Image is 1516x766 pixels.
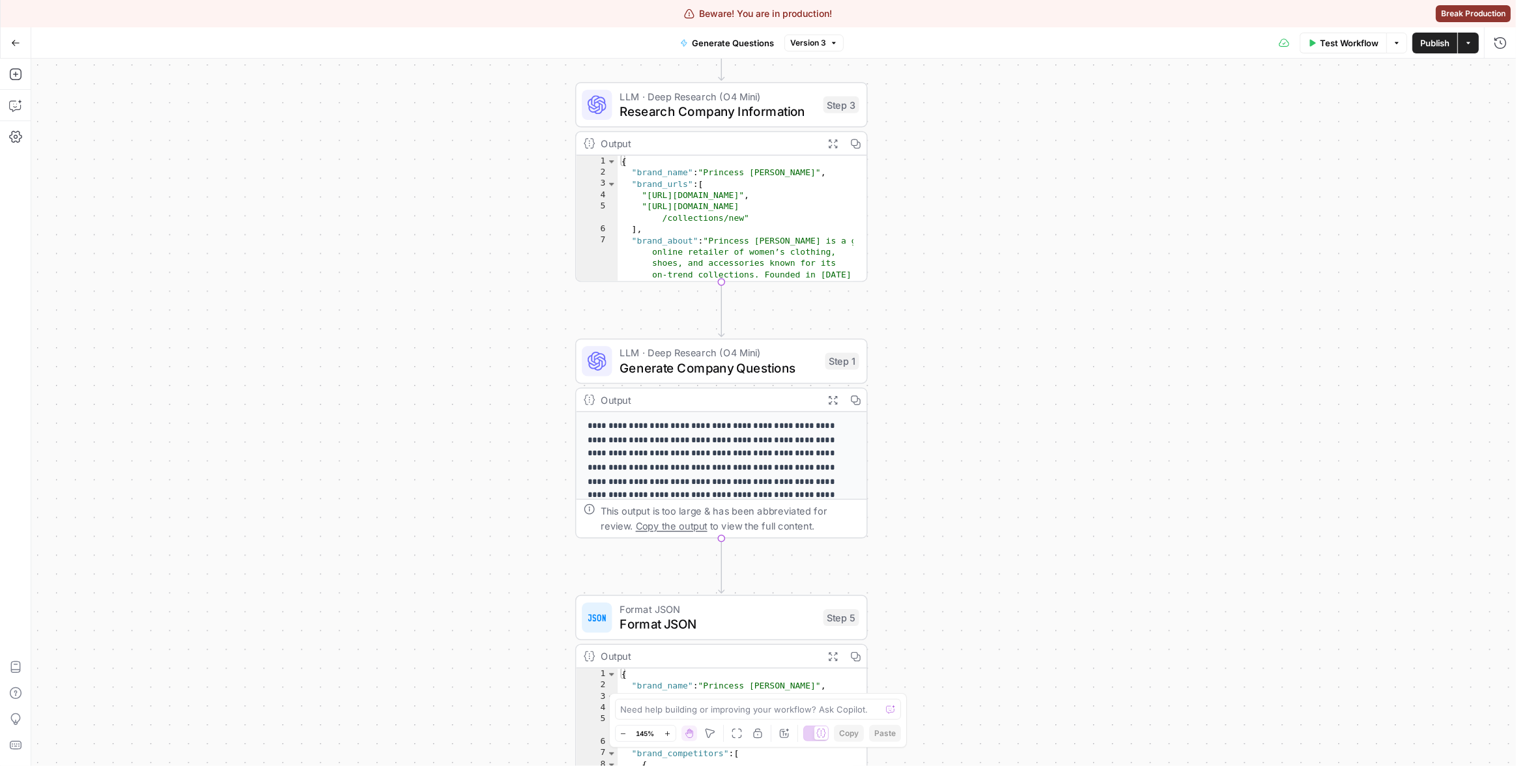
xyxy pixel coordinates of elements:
div: 5 [577,714,618,737]
div: 4 [577,190,618,201]
div: 7 [577,748,618,759]
span: Version 3 [790,37,826,49]
div: LLM · Deep Research (O4 Mini)Research Company InformationStep 3Output{ "brand_name":"Princess [PE... [575,82,868,282]
span: LLM · Deep Research (O4 Mini) [620,89,816,104]
div: 2 [577,680,618,691]
span: Format JSON [620,602,816,617]
span: Toggle code folding, rows 3 through 6 [607,178,617,190]
span: Generate Questions [692,36,774,50]
div: 2 [577,167,618,178]
div: 5 [577,201,618,223]
div: 4 [577,702,618,713]
div: 3 [577,178,618,190]
g: Edge from start to step_3 [719,25,724,80]
span: Toggle code folding, rows 3 through 6 [607,691,617,702]
button: Test Workflow [1300,33,1386,53]
button: Generate Questions [672,33,782,53]
span: 145% [636,728,655,739]
div: Step 1 [825,352,859,369]
span: Toggle code folding, rows 7 through 38 [607,748,617,759]
button: Paste [869,725,901,742]
button: Version 3 [784,35,844,51]
div: Output [601,136,816,151]
div: 3 [577,691,618,702]
div: Output [601,392,816,407]
span: Format JSON [620,615,816,634]
div: 1 [577,668,618,679]
span: Toggle code folding, rows 1 through 40 [607,668,617,679]
span: LLM · Deep Research (O4 Mini) [620,345,818,360]
div: 1 [577,156,618,167]
div: Beware! You are in production! [684,7,833,20]
span: Toggle code folding, rows 1 through 45 [607,156,617,167]
div: This output is too large & has been abbreviated for review. to view the full content. [601,504,859,533]
button: Publish [1412,33,1457,53]
span: Copy [839,728,859,739]
div: 7 [577,235,618,427]
g: Edge from step_3 to step_1 [719,282,724,337]
span: Copy the output [636,520,708,532]
span: Research Company Information [620,102,816,121]
span: Test Workflow [1320,36,1379,50]
g: Edge from step_1 to step_5 [719,538,724,593]
div: 6 [577,737,618,748]
button: Break Production [1436,5,1511,22]
div: 6 [577,223,618,234]
div: Output [601,649,816,664]
button: Copy [834,725,864,742]
span: Break Production [1441,8,1506,20]
span: Generate Company Questions [620,358,818,377]
div: Step 5 [823,609,859,626]
div: Step 3 [823,96,859,113]
span: Paste [874,728,896,739]
span: Publish [1420,36,1450,50]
